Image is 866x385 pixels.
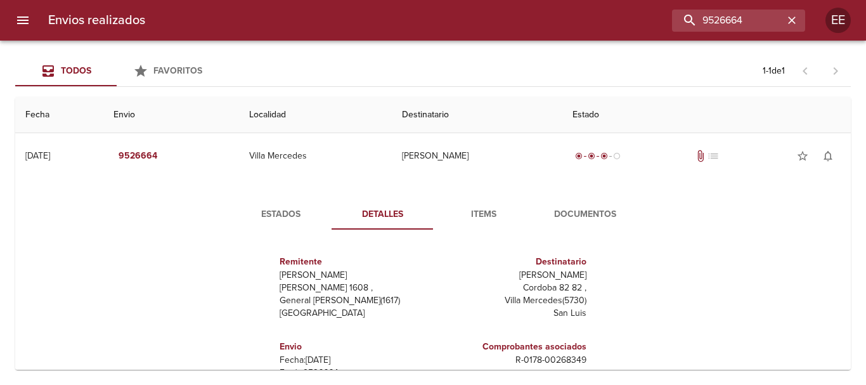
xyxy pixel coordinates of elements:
span: radio_button_checked [600,152,608,160]
p: Envío: 9526664 [280,367,428,379]
span: No tiene pedido asociado [707,150,720,162]
span: Pagina siguiente [820,56,851,86]
span: Pagina anterior [790,64,820,77]
p: 1 - 1 de 1 [763,65,785,77]
div: Abrir información de usuario [825,8,851,33]
div: [DATE] [25,150,50,161]
th: Localidad [239,97,392,133]
span: Favoritos [153,65,202,76]
button: 9526664 [113,145,162,168]
em: 9526664 [119,148,157,164]
th: Estado [562,97,851,133]
p: [PERSON_NAME] [438,269,586,282]
th: Destinatario [392,97,563,133]
span: Detalles [339,207,425,223]
h6: Remitente [280,255,428,269]
td: [PERSON_NAME] [392,133,563,179]
p: [PERSON_NAME] [280,269,428,282]
p: [GEOGRAPHIC_DATA] [280,307,428,320]
p: Villa Mercedes ( 5730 ) [438,294,586,307]
th: Fecha [15,97,103,133]
span: Tiene documentos adjuntos [694,150,707,162]
td: Villa Mercedes [239,133,392,179]
p: Cordoba 82 82 , [438,282,586,294]
span: Todos [61,65,91,76]
span: Items [441,207,527,223]
p: [PERSON_NAME] 1608 , [280,282,428,294]
h6: Envio [280,340,428,354]
div: Tabs detalle de guia [230,199,636,230]
span: radio_button_checked [575,152,583,160]
span: radio_button_checked [588,152,595,160]
th: Envio [103,97,239,133]
input: buscar [672,10,784,32]
h6: Envios realizados [48,10,145,30]
p: General [PERSON_NAME] ( 1617 ) [280,294,428,307]
span: notifications_none [822,150,834,162]
h6: Comprobantes asociados [438,340,586,354]
div: Tabs Envios [15,56,218,86]
span: radio_button_unchecked [613,152,621,160]
span: Estados [238,207,324,223]
button: Activar notificaciones [815,143,841,169]
p: Fecha: [DATE] [280,354,428,367]
span: star_border [796,150,809,162]
p: R - 0178 - 00268349 [438,354,586,367]
p: San Luis [438,307,586,320]
div: EE [825,8,851,33]
h6: Destinatario [438,255,586,269]
div: En viaje [572,150,623,162]
span: Documentos [542,207,628,223]
button: menu [8,5,38,36]
button: Agregar a favoritos [790,143,815,169]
